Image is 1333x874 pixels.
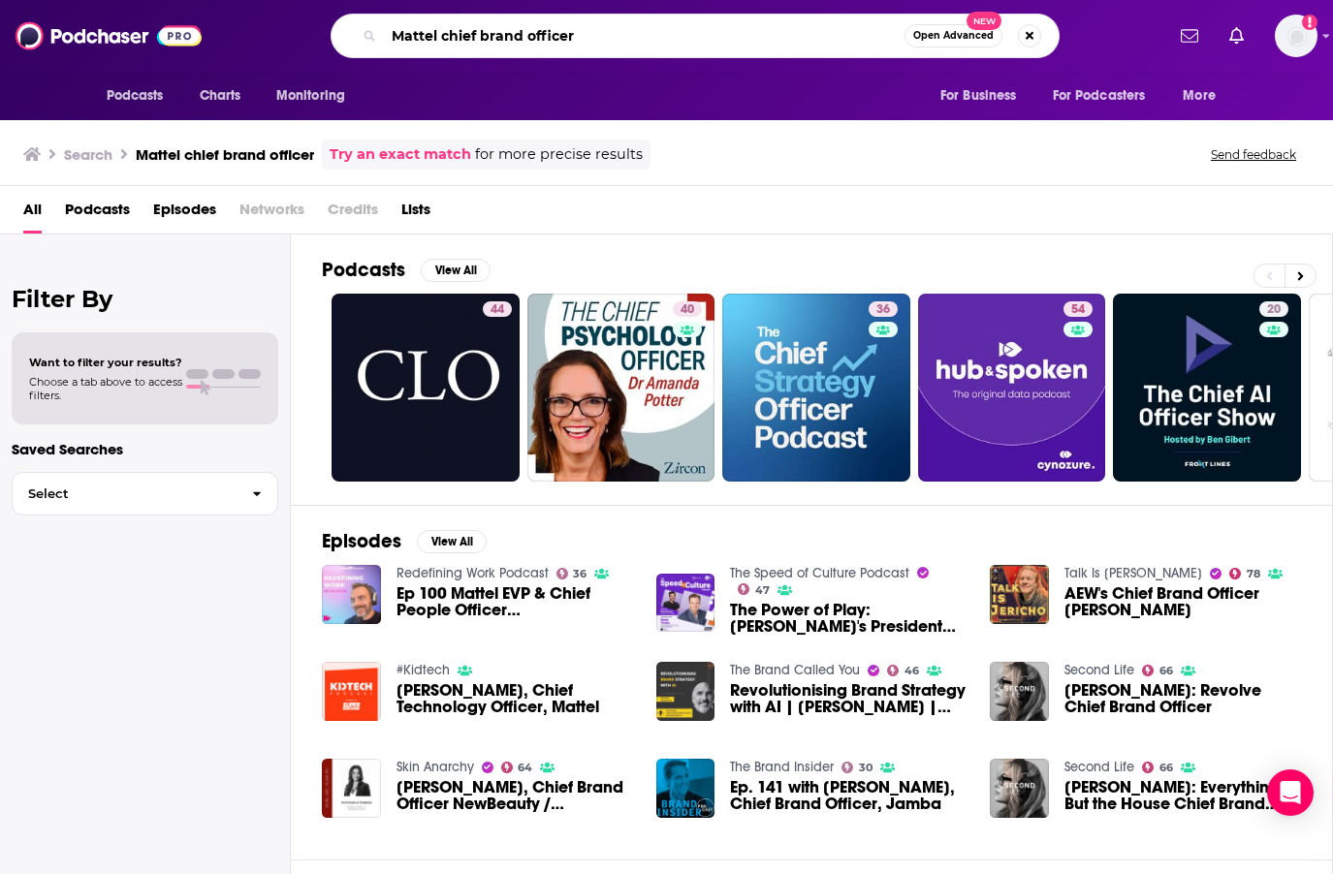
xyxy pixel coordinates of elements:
a: 54 [918,294,1106,482]
a: Steffanie Attenberg, Chief Brand Officer NewBeauty / SANDOW [397,779,633,812]
span: Choose a tab above to access filters. [29,375,182,402]
span: 66 [1159,764,1173,772]
a: 46 [887,665,919,676]
div: Open Intercom Messenger [1267,769,1314,816]
span: 47 [755,586,770,595]
span: 40 [681,300,694,320]
img: Raissa Gerona: Revolve Chief Brand Officer [990,662,1049,721]
img: Ep. 141 with Nathan Louer, Chief Brand Officer, Jamba [656,759,715,818]
a: Second Life [1064,662,1134,678]
a: Episodes [153,194,216,234]
span: 36 [876,300,890,320]
a: 64 [501,762,533,773]
a: 66 [1142,762,1173,773]
a: Show notifications dropdown [1173,19,1206,52]
span: Want to filter your results? [29,356,182,369]
span: Monitoring [276,82,345,109]
a: Ep. 141 with Nathan Louer, Chief Brand Officer, Jamba [730,779,967,812]
h2: Episodes [322,529,401,553]
a: 20 [1259,301,1288,317]
a: AEW's Chief Brand Officer Brandi Rhodes [1064,585,1301,618]
a: 40 [527,294,715,482]
button: open menu [93,78,189,114]
img: The Power of Play: Mattel's President and Chief Commercial Officer, Steve Totzke on Crafting Time... [656,574,715,633]
span: 78 [1247,570,1260,578]
h2: Filter By [12,285,278,313]
span: Podcasts [107,82,164,109]
img: Steffanie Attenberg, Chief Brand Officer NewBeauty / SANDOW [322,759,381,818]
span: 46 [905,667,919,675]
a: 54 [1063,301,1093,317]
button: open menu [263,78,370,114]
span: [PERSON_NAME]: Everything But the House Chief Brand Officer [1064,779,1301,812]
a: Charts [187,78,253,114]
a: Redefining Work Podcast [397,565,549,581]
a: 40 [673,301,702,317]
span: The Power of Play: [PERSON_NAME]'s President and Chief Commercial Officer, [PERSON_NAME] on Craft... [730,602,967,635]
span: [PERSON_NAME], Chief Brand Officer NewBeauty / [GEOGRAPHIC_DATA] [397,779,633,812]
button: View All [421,259,491,282]
span: [PERSON_NAME], Chief Technology Officer, Mattel [397,682,633,715]
a: 44 [483,301,512,317]
img: Ep 100 Mattel EVP & Chief People Officer Amy Thompson [322,565,381,624]
span: AEW's Chief Brand Officer [PERSON_NAME] [1064,585,1301,618]
a: All [23,194,42,234]
a: The Power of Play: Mattel's President and Chief Commercial Officer, Steve Totzke on Crafting Time... [730,602,967,635]
a: 36 [556,568,587,579]
input: Search podcasts, credits, & more... [384,20,905,51]
a: Ep 100 Mattel EVP & Chief People Officer Amy Thompson [397,585,633,618]
a: Show notifications dropdown [1222,19,1252,52]
span: 54 [1071,300,1085,320]
a: Lists [401,194,430,234]
span: 64 [518,764,532,772]
svg: Add a profile image [1302,15,1317,30]
span: Ep. 141 with [PERSON_NAME], Chief Brand Officer, Jamba [730,779,967,812]
button: Select [12,472,278,515]
a: Podcasts [65,194,130,234]
a: The Brand Called You [730,662,860,678]
button: Show profile menu [1275,15,1317,57]
span: Revolutionising Brand Strategy with AI | [PERSON_NAME] | Chief Creative Officer (CCO), [URL] [730,682,967,715]
span: Logged in as meaghankoppel [1275,15,1317,57]
a: The Speed of Culture Podcast [730,565,909,581]
a: #Kidtech [397,662,450,678]
a: 36 [869,301,898,317]
button: open menu [1169,78,1240,114]
a: Sven Gerjets, Chief Technology Officer, Mattel [397,682,633,715]
button: Open AdvancedNew [905,24,1002,47]
img: Sven Gerjets, Chief Technology Officer, Mattel [322,662,381,721]
span: Open Advanced [913,31,994,41]
a: The Brand Insider [730,759,834,775]
img: Podchaser - Follow, Share and Rate Podcasts [16,17,202,54]
img: AEW's Chief Brand Officer Brandi Rhodes [990,565,1049,624]
div: Search podcasts, credits, & more... [331,14,1060,58]
a: Mandana Dayani: Everything But the House Chief Brand Officer [1064,779,1301,812]
a: 36 [722,294,910,482]
span: For Business [940,82,1017,109]
span: 20 [1267,300,1281,320]
span: [PERSON_NAME]: Revolve Chief Brand Officer [1064,682,1301,715]
span: New [967,12,1001,30]
a: 30 [841,762,873,773]
button: open menu [1040,78,1174,114]
a: Talk Is Jericho [1064,565,1202,581]
a: Revolutionising Brand Strategy with AI | Christopher Rubin | Chief Creative Officer (CCO), BrandM... [656,662,715,721]
span: Ep 100 Mattel EVP & Chief People Officer [PERSON_NAME] [397,585,633,618]
span: Credits [328,194,378,234]
a: Mandana Dayani: Everything But the House Chief Brand Officer [990,759,1049,818]
span: Select [13,487,237,500]
a: Raissa Gerona: Revolve Chief Brand Officer [1064,682,1301,715]
span: Charts [200,82,241,109]
a: 47 [738,583,770,595]
a: EpisodesView All [322,529,487,553]
span: 44 [491,300,504,320]
a: Second Life [1064,759,1134,775]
